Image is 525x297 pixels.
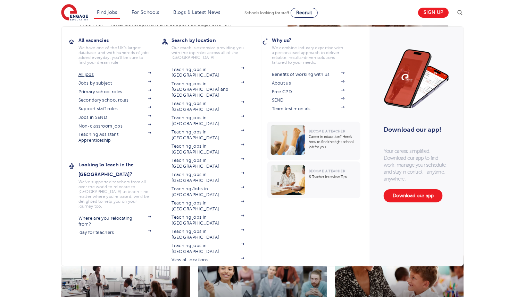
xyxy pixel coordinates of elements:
[78,160,162,209] a: Looking to teach in the [GEOGRAPHIC_DATA]?We've supported teachers from all over the world to rel...
[172,115,244,126] a: Teaching jobs in [GEOGRAPHIC_DATA]
[172,101,244,112] a: Teaching jobs in [GEOGRAPHIC_DATA]
[172,129,244,141] a: Teaching jobs in [GEOGRAPHIC_DATA]
[78,80,151,86] a: Jobs by subject
[172,45,244,60] p: Our reach is extensive providing you with the top roles across all of the [GEOGRAPHIC_DATA]
[78,180,151,209] p: We've supported teachers from all over the world to relocate to [GEOGRAPHIC_DATA] to teach - no m...
[172,229,244,240] a: Teaching jobs in [GEOGRAPHIC_DATA]
[384,148,450,182] p: Your career, simplified. Download our app to find work, manage your schedule, and stay in control...
[172,158,244,169] a: Teaching jobs in [GEOGRAPHIC_DATA]
[78,72,151,77] a: All jobs
[384,122,447,137] h3: Download our app!
[309,174,357,180] p: 6 Teacher Interview Tips
[172,143,244,155] a: Teaching jobs in [GEOGRAPHIC_DATA]
[244,10,289,15] span: Schools looking for staff
[309,169,345,173] span: Become a Teacher
[172,35,255,45] h3: Search by location
[267,161,362,198] a: Become a Teacher6 Teacher Interview Tips
[61,4,88,21] img: Engage Education
[78,160,162,179] h3: Looking to teach in the [GEOGRAPHIC_DATA]?
[272,97,345,103] a: SEND
[272,35,355,65] a: Why us?We combine industry expertise with a personalised approach to deliver reliable, results-dr...
[172,67,244,78] a: Teaching jobs in [GEOGRAPHIC_DATA]
[272,45,345,65] p: We combine industry expertise with a personalised approach to deliver reliable, results-driven so...
[78,89,151,95] a: Primary school roles
[78,230,151,235] a: iday for teachers
[172,172,244,183] a: Teaching jobs in [GEOGRAPHIC_DATA]
[172,200,244,212] a: Teaching jobs in [GEOGRAPHIC_DATA]
[309,129,345,133] span: Become a Teacher
[384,189,443,202] a: Download our app
[272,72,345,77] a: Benefits of working with us
[172,35,255,60] a: Search by locationOur reach is extensive providing you with the top roles across all of the [GEOG...
[272,89,345,95] a: Free CPD
[291,8,318,18] a: Recruit
[172,186,244,198] a: Teaching Jobs in [GEOGRAPHIC_DATA]
[78,45,151,65] p: We have one of the UK's largest database. and with hundreds of jobs added everyday. you'll be sur...
[173,10,220,15] a: Blogs & Latest News
[267,122,362,160] a: Become a TeacherCareer in education? Here’s how to find the right school job for you
[418,8,449,18] a: Sign up
[78,216,151,227] a: Where are you relocating from?
[78,106,151,112] a: Support staff roles
[78,35,162,45] h3: All vacancies
[172,215,244,226] a: Teaching jobs in [GEOGRAPHIC_DATA]
[172,81,244,98] a: Teaching jobs in [GEOGRAPHIC_DATA] and [GEOGRAPHIC_DATA]
[272,106,345,112] a: Team testimonials
[78,97,151,103] a: Secondary school roles
[272,35,355,45] h3: Why us?
[172,243,244,254] a: Teaching jobs in [GEOGRAPHIC_DATA]
[132,10,159,15] a: For Schools
[97,10,117,15] a: Find jobs
[272,80,345,86] a: About us
[296,10,312,15] span: Recruit
[78,132,151,143] a: Teaching Assistant Apprenticeship
[172,257,244,263] a: View all locations
[78,123,151,129] a: Non-classroom jobs
[309,134,357,150] p: Career in education? Here’s how to find the right school job for you
[78,35,162,65] a: All vacanciesWe have one of the UK's largest database. and with hundreds of jobs added everyday. ...
[78,115,151,120] a: Jobs in SEND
